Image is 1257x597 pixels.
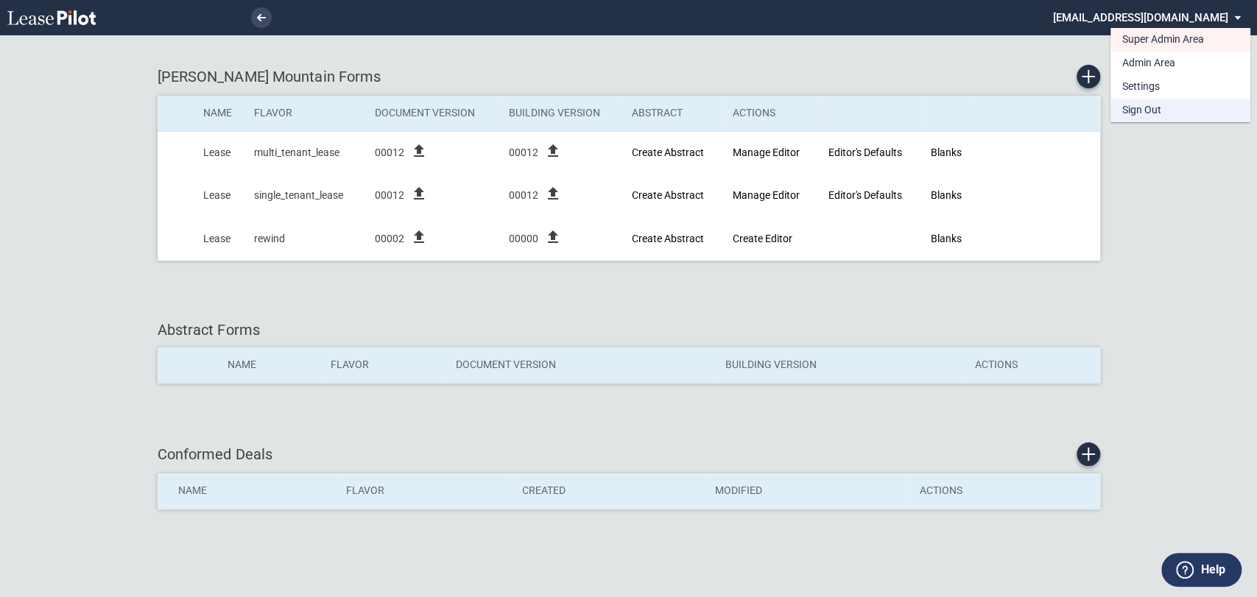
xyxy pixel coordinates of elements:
[1122,103,1161,118] div: Sign Out
[1200,560,1225,579] label: Help
[1122,56,1175,71] div: Admin Area
[1122,32,1204,47] div: Super Admin Area
[1122,80,1160,94] div: Settings
[1161,553,1242,587] button: Help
